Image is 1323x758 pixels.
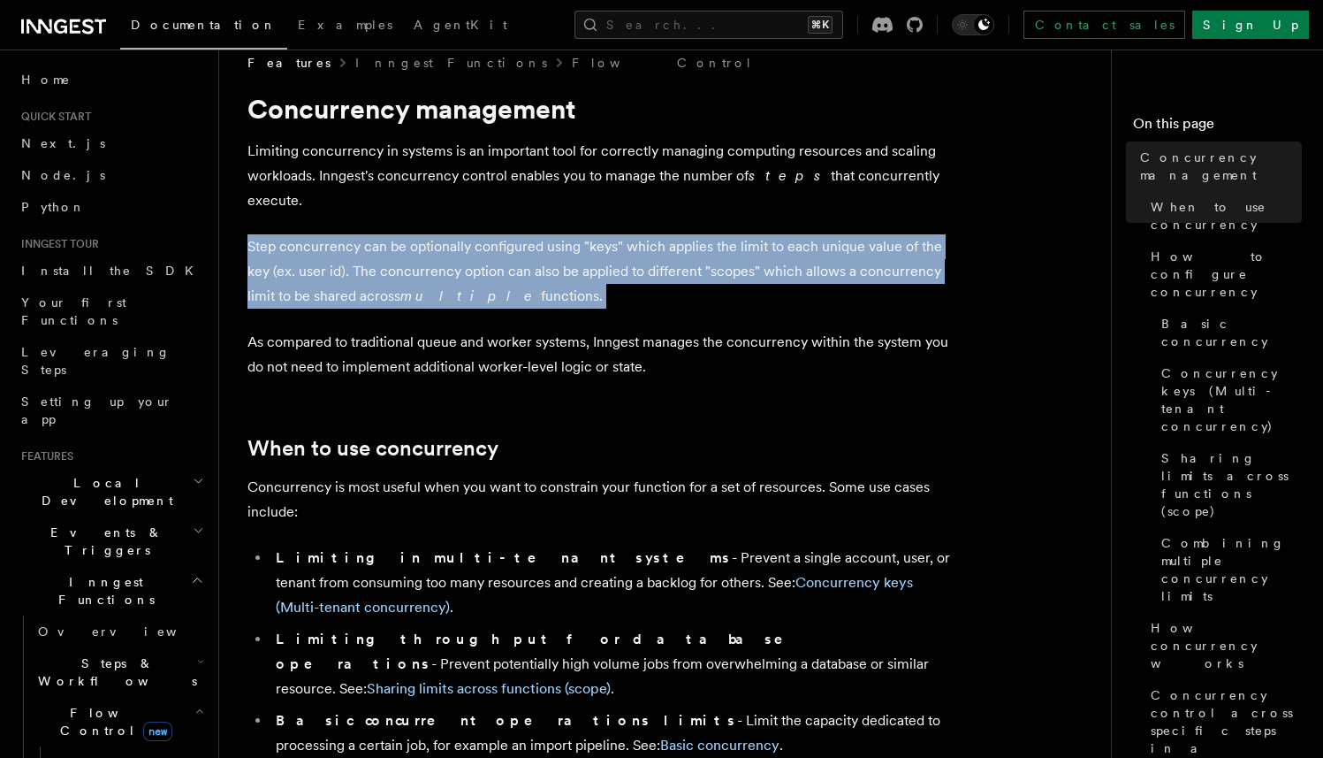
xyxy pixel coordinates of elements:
[1161,315,1302,350] span: Basic concurrency
[1151,198,1302,234] span: When to use concurrency
[1151,248,1302,301] span: How to configure concurrency
[38,624,220,639] span: Overview
[14,524,193,559] span: Events & Triggers
[247,54,331,72] span: Features
[131,18,277,32] span: Documentation
[355,54,547,72] a: Inngest Functions
[1144,241,1302,308] a: How to configure concurrency
[14,237,99,251] span: Inngest tour
[14,474,193,509] span: Local Development
[660,737,779,754] a: Basic concurrency
[574,11,843,39] button: Search...⌘K
[247,475,954,524] p: Concurrency is most useful when you want to constrain your function for a set of resources. Some ...
[247,139,954,213] p: Limiting concurrency in systems is an important tool for correctly managing computing resources a...
[14,449,73,463] span: Features
[400,287,541,304] em: multiple
[270,546,954,620] li: - Prevent a single account, user, or tenant from consuming too many resources and creating a back...
[31,655,197,690] span: Steps & Workflows
[120,5,287,50] a: Documentation
[952,14,994,35] button: Toggle dark mode
[1144,612,1302,679] a: How concurrency works
[276,712,737,729] strong: Basic concurrent operations limits
[1154,442,1302,527] a: Sharing limits across functions (scope)
[1144,191,1302,241] a: When to use concurrency
[21,200,86,214] span: Python
[270,708,954,758] li: - Limit the capacity dedicated to processing a certain job, for example an import pipeline. See: .
[247,234,954,309] p: Step concurrency can be optionally configured using "keys" which applies the limit to each unique...
[1023,11,1185,39] a: Contact sales
[1161,364,1302,435] span: Concurrency keys (Multi-tenant concurrency)
[1133,142,1302,191] a: Concurrency management
[247,330,954,379] p: As compared to traditional queue and worker systems, Inngest manages the concurrency within the s...
[1161,449,1302,520] span: Sharing limits across functions (scope)
[21,136,105,150] span: Next.js
[298,18,392,32] span: Examples
[403,5,518,48] a: AgentKit
[14,386,208,435] a: Setting up your app
[31,647,208,697] button: Steps & Workflows
[1140,149,1302,184] span: Concurrency management
[21,345,171,377] span: Leveraging Steps
[1192,11,1309,39] a: Sign Up
[14,467,208,517] button: Local Development
[276,549,732,566] strong: Limiting in multi-tenant systems
[143,722,172,741] span: new
[1151,619,1302,672] span: How concurrency works
[14,287,208,336] a: Your first Functions
[21,264,204,278] span: Install the SDK
[247,93,954,125] h1: Concurrency management
[808,16,833,34] kbd: ⌘K
[247,436,498,461] a: When to use concurrency
[14,517,208,566] button: Events & Triggers
[31,616,208,647] a: Overview
[14,573,191,609] span: Inngest Functions
[14,64,208,96] a: Home
[1161,534,1302,605] span: Combining multiple concurrency limits
[1133,113,1302,142] h4: On this page
[14,336,208,386] a: Leveraging Steps
[21,295,126,327] span: Your first Functions
[1154,357,1302,442] a: Concurrency keys (Multi-tenant concurrency)
[21,168,105,182] span: Node.js
[14,255,208,287] a: Install the SDK
[367,680,611,697] a: Sharing limits across functions (scope)
[414,18,507,32] span: AgentKit
[14,191,208,223] a: Python
[276,631,808,672] strong: Limiting throughput for database operations
[1154,527,1302,612] a: Combining multiple concurrency limits
[14,110,91,124] span: Quick start
[14,159,208,191] a: Node.js
[21,394,173,426] span: Setting up your app
[749,167,831,184] em: steps
[21,71,71,88] span: Home
[1154,308,1302,357] a: Basic concurrency
[31,704,194,739] span: Flow Control
[14,127,208,159] a: Next.js
[270,627,954,701] li: - Prevent potentially high volume jobs from overwhelming a database or similar resource. See: .
[31,697,208,747] button: Flow Controlnew
[287,5,403,48] a: Examples
[572,54,753,72] a: Flow Control
[14,566,208,616] button: Inngest Functions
